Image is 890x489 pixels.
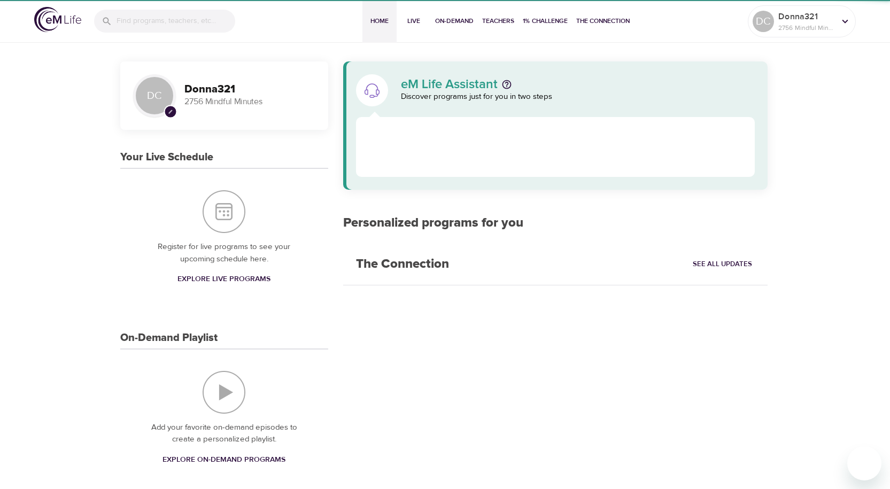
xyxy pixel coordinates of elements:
[117,10,235,33] input: Find programs, teachers, etc...
[203,190,245,233] img: Your Live Schedule
[343,244,462,285] h2: The Connection
[343,215,768,231] h2: Personalized programs for you
[778,23,835,33] p: 2756 Mindful Minutes
[203,371,245,414] img: On-Demand Playlist
[177,273,270,286] span: Explore Live Programs
[173,269,275,289] a: Explore Live Programs
[401,78,498,91] p: eM Life Assistant
[482,15,514,27] span: Teachers
[576,15,630,27] span: The Connection
[401,15,427,27] span: Live
[184,96,315,108] p: 2756 Mindful Minutes
[690,256,755,273] a: See All Updates
[367,15,392,27] span: Home
[120,332,218,344] h3: On-Demand Playlist
[435,15,474,27] span: On-Demand
[778,10,835,23] p: Donna321
[34,7,81,32] img: logo
[142,422,307,446] p: Add your favorite on-demand episodes to create a personalized playlist.
[523,15,568,27] span: 1% Challenge
[184,83,315,96] h3: Donna321
[363,82,381,99] img: eM Life Assistant
[693,258,752,270] span: See All Updates
[120,151,213,164] h3: Your Live Schedule
[133,74,176,117] div: DC
[142,241,307,265] p: Register for live programs to see your upcoming schedule here.
[158,450,290,470] a: Explore On-Demand Programs
[753,11,774,32] div: DC
[847,446,881,480] iframe: Button to launch messaging window
[401,91,755,103] p: Discover programs just for you in two steps
[162,453,285,467] span: Explore On-Demand Programs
